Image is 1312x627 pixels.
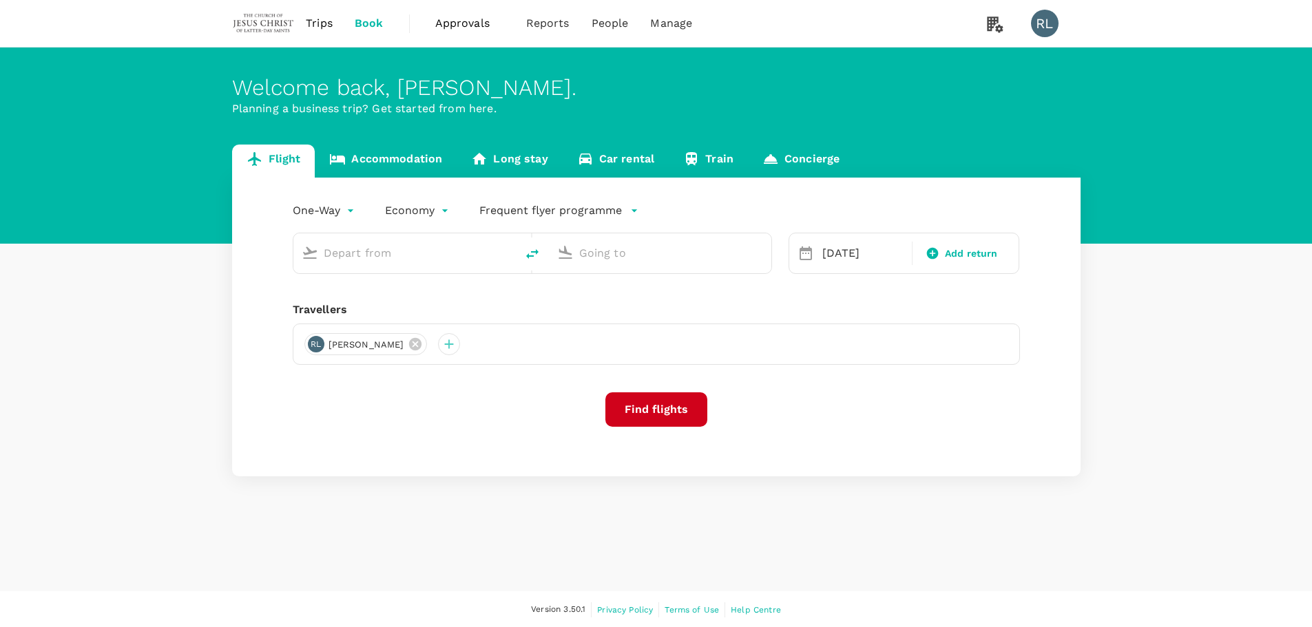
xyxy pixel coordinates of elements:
[731,602,781,617] a: Help Centre
[597,605,653,615] span: Privacy Policy
[308,336,324,352] div: RL
[506,251,509,254] button: Open
[324,242,487,264] input: Depart from
[232,75,1081,100] div: Welcome back , [PERSON_NAME] .
[748,145,854,178] a: Concierge
[232,8,295,39] img: The Malaysian Church of Jesus Christ of Latter-day Saints
[479,202,622,219] p: Frequent flyer programme
[762,251,764,254] button: Open
[597,602,653,617] a: Privacy Policy
[563,145,669,178] a: Car rental
[945,246,998,261] span: Add return
[232,100,1081,117] p: Planning a business trip? Get started from here.
[479,202,638,219] button: Frequent flyer programme
[526,15,570,32] span: Reports
[306,15,333,32] span: Trips
[293,301,1020,318] div: Travellers
[817,240,909,267] div: [DATE]
[531,603,585,617] span: Version 3.50.1
[320,338,413,352] span: [PERSON_NAME]
[669,145,748,178] a: Train
[355,15,384,32] span: Book
[457,145,562,178] a: Long stay
[232,145,315,178] a: Flight
[385,200,452,222] div: Economy
[315,145,457,178] a: Accommodation
[665,605,719,615] span: Terms of Use
[605,392,707,427] button: Find flights
[665,602,719,617] a: Terms of Use
[579,242,742,264] input: Going to
[435,15,504,32] span: Approvals
[1031,10,1059,37] div: RL
[592,15,629,32] span: People
[731,605,781,615] span: Help Centre
[304,333,428,355] div: RL[PERSON_NAME]
[650,15,692,32] span: Manage
[516,237,549,270] button: delete
[293,200,357,222] div: One-Way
